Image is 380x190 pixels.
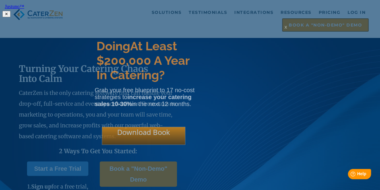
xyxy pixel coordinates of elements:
span: Doing [96,39,130,53]
div: x [281,24,290,36]
iframe: Help widget launcher [327,167,373,183]
span: At Least $200,000 A Year In Catering? [96,39,189,82]
strong: increase your catering sales 10-30% [95,94,191,107]
span: x [284,24,287,30]
span: Download Book [117,127,170,137]
button: ✕ [2,11,11,17]
span: Grab your free blueprint to 17 no-cost strategies to in the next 12 months. [95,87,194,107]
div: Download Book [102,127,185,145]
